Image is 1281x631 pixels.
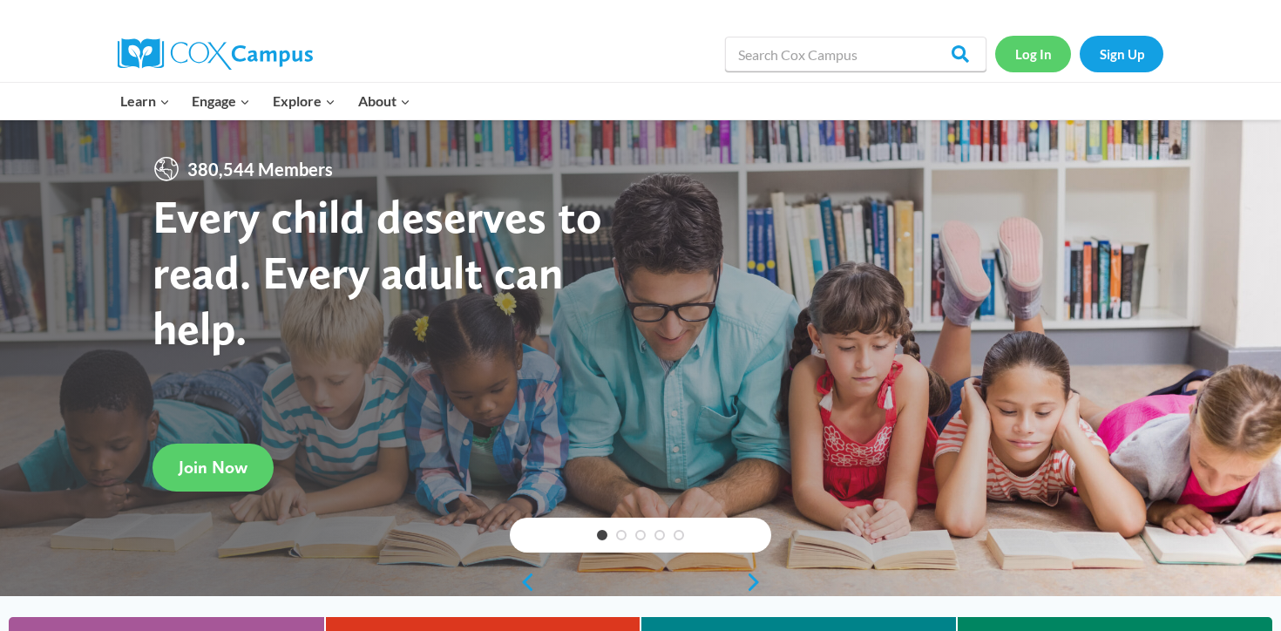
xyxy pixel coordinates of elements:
a: 5 [674,530,684,540]
a: Sign Up [1080,36,1163,71]
a: Log In [995,36,1071,71]
button: Child menu of Engage [181,83,262,119]
span: Join Now [179,457,247,478]
strong: Every child deserves to read. Every adult can help. [152,188,602,355]
a: Join Now [152,444,274,492]
a: 4 [654,530,665,540]
button: Child menu of Explore [261,83,347,119]
button: Child menu of Learn [109,83,181,119]
img: Cox Campus [118,38,313,70]
a: previous [510,572,536,593]
nav: Primary Navigation [109,83,421,119]
div: content slider buttons [510,565,771,600]
a: 2 [616,530,627,540]
input: Search Cox Campus [725,37,986,71]
button: Child menu of About [347,83,422,119]
a: 1 [597,530,607,540]
a: next [745,572,771,593]
span: 380,544 Members [180,155,340,183]
nav: Secondary Navigation [995,36,1163,71]
a: 3 [635,530,646,540]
